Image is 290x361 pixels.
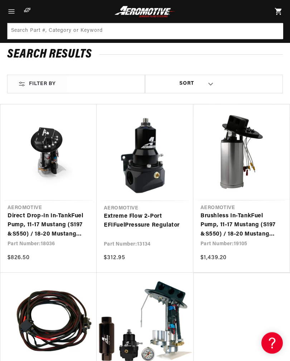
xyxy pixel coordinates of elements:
input: Search Part #, Category or Keyword [8,23,283,39]
img: Aeromotive [113,6,177,18]
select: Sort by [145,75,228,93]
a: Direct Drop-In In-TankFuel Pump, 11-17 Mustang (S197 &S550) / 18-20 Mustang (GT/Ecoboost) [8,212,90,239]
div: Filter By [8,75,67,93]
a: Extreme Flow 2-Port EFIFuelPressure Regulator [104,212,186,231]
button: Search Part #, Category or Keyword [267,23,282,39]
a: Brushless In-TankFuel Pump, 11-17 Mustang (S197 &S550) / 18-20 Mustang (GT/Ecoboost) [200,212,282,239]
h2: Search Results [7,49,283,61]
